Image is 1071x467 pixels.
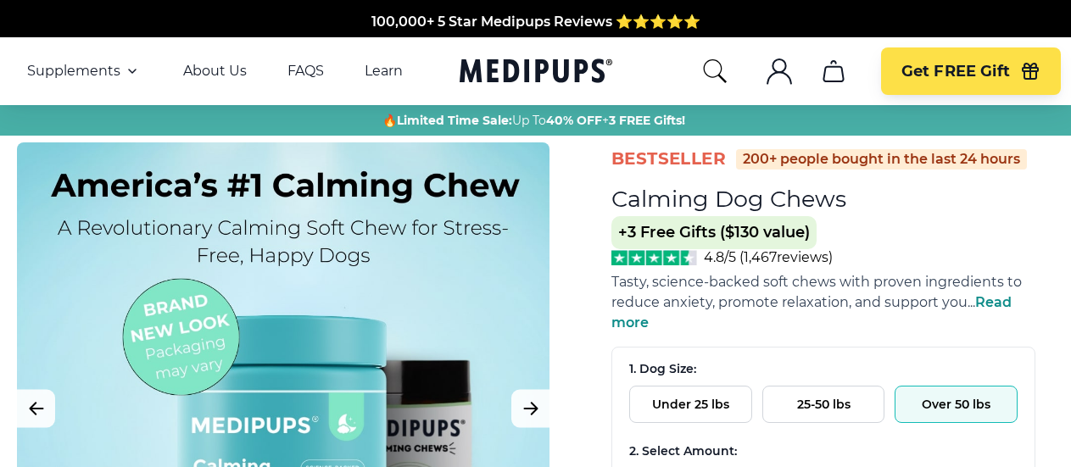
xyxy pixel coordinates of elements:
span: Tasty, science-backed soft chews with proven ingredients to [611,274,1022,290]
button: account [759,51,800,92]
button: Under 25 lbs [629,386,752,423]
span: +3 Free Gifts ($130 value) [611,216,817,249]
span: Get FREE Gift [901,62,1010,81]
button: 25-50 lbs [762,386,885,423]
a: Learn [365,63,403,80]
span: 100,000+ 5 Star Medipups Reviews ⭐️⭐️⭐️⭐️⭐️ [371,11,700,27]
button: Supplements [27,61,142,81]
div: 200+ people bought in the last 24 hours [736,149,1027,170]
button: Next Image [511,390,549,428]
button: cart [813,51,854,92]
span: 🔥 Up To + [382,112,685,129]
span: reduce anxiety, promote relaxation, and support you [611,294,968,310]
button: Previous Image [17,390,55,428]
img: Stars - 4.8 [611,250,697,265]
button: search [701,58,728,85]
button: Over 50 lbs [895,386,1018,423]
span: BestSeller [611,147,726,170]
div: 2. Select Amount: [629,443,1018,459]
span: Made In The [GEOGRAPHIC_DATA] from domestic & globally sourced ingredients [254,31,817,47]
span: Supplements [27,63,120,80]
span: 4.8/5 ( 1,467 reviews) [704,249,833,265]
h1: Calming Dog Chews [611,185,846,213]
div: 1. Dog Size: [629,361,1018,377]
a: About Us [183,63,247,80]
a: Medipups [460,55,612,90]
button: Get FREE Gift [881,47,1061,95]
a: FAQS [287,63,324,80]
